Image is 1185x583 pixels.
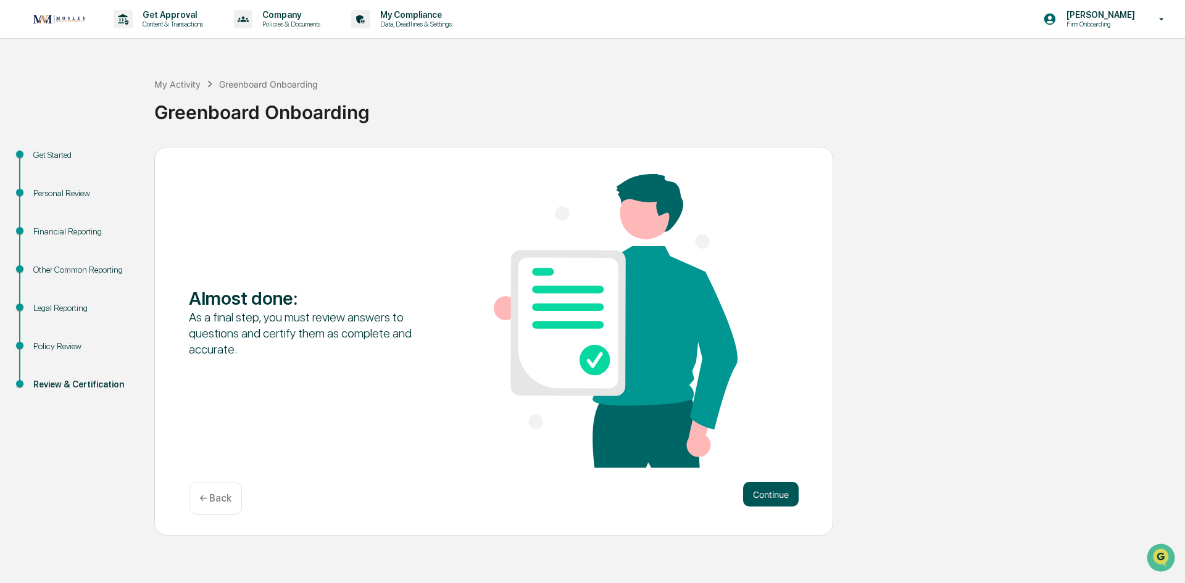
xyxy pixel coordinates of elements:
[30,11,89,27] img: logo
[1057,20,1141,28] p: Firm Onboarding
[33,187,135,200] div: Personal Review
[102,155,153,168] span: Attestations
[370,20,458,28] p: Data, Deadlines & Settings
[133,10,209,20] p: Get Approval
[252,10,326,20] p: Company
[33,302,135,315] div: Legal Reporting
[123,209,149,218] span: Pylon
[33,225,135,238] div: Financial Reporting
[12,26,225,46] p: How can we help?
[370,10,458,20] p: My Compliance
[199,492,231,504] p: ← Back
[252,20,326,28] p: Policies & Documents
[33,378,135,391] div: Review & Certification
[12,94,35,117] img: 1746055101610-c473b297-6a78-478c-a979-82029cc54cd1
[85,151,158,173] a: 🗄️Attestations
[33,263,135,276] div: Other Common Reporting
[12,180,22,190] div: 🔎
[33,149,135,162] div: Get Started
[25,155,80,168] span: Preclearance
[12,157,22,167] div: 🖐️
[1145,542,1179,576] iframe: Open customer support
[154,91,1179,123] div: Greenboard Onboarding
[33,340,135,353] div: Policy Review
[133,20,209,28] p: Content & Transactions
[494,174,738,468] img: Almost done
[210,98,225,113] button: Start new chat
[89,157,99,167] div: 🗄️
[87,209,149,218] a: Powered byPylon
[25,179,78,191] span: Data Lookup
[42,94,202,107] div: Start new chat
[42,107,156,117] div: We're available if you need us!
[219,79,318,89] div: Greenboard Onboarding
[7,151,85,173] a: 🖐️Preclearance
[743,482,799,507] button: Continue
[189,287,433,309] div: Almost done :
[154,79,201,89] div: My Activity
[7,174,83,196] a: 🔎Data Lookup
[1057,10,1141,20] p: [PERSON_NAME]
[189,309,433,357] div: As a final step, you must review answers to questions and certify them as complete and accurate.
